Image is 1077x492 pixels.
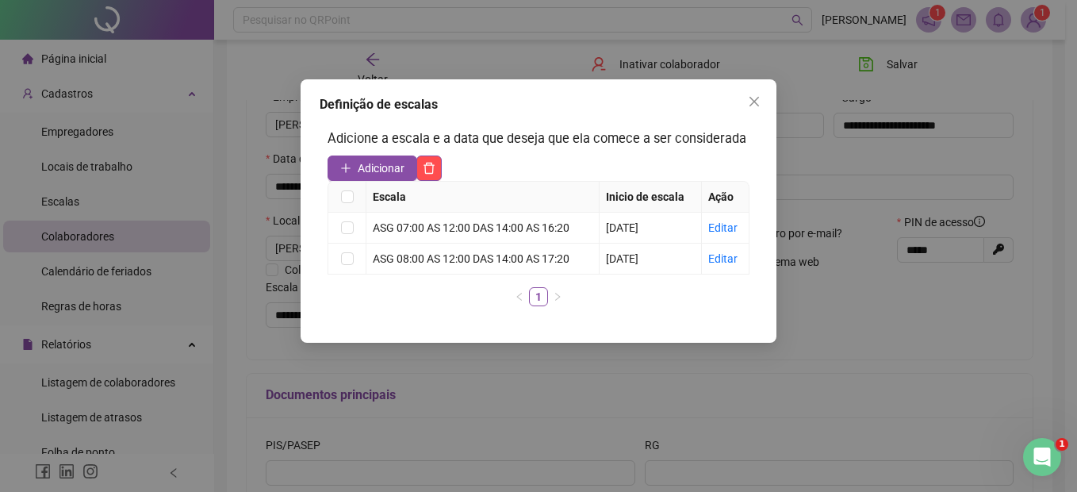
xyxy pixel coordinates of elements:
[748,95,761,108] span: close
[320,95,757,114] div: Definição de escalas
[510,287,529,306] li: Página anterior
[548,287,567,306] button: right
[1023,438,1061,476] iframe: Intercom live chat
[606,252,638,265] span: [DATE]
[328,129,749,149] h3: Adicione a escala e a data que deseja que ela comece a ser considerada
[515,292,524,302] span: left
[548,287,567,306] li: Próxima página
[742,89,767,114] button: Close
[530,288,547,306] a: 1
[366,182,600,213] th: Escala
[708,221,738,234] a: Editar
[708,252,738,265] a: Editar
[373,250,592,267] div: ASG 08:00 AS 12:00 DAS 14:00 AS 17:20
[553,292,562,302] span: right
[606,221,638,234] span: [DATE]
[529,287,548,306] li: 1
[1056,438,1068,451] span: 1
[510,287,529,306] button: left
[328,156,417,181] button: Adicionar
[702,182,749,213] th: Ação
[373,219,592,236] div: ASG 07:00 AS 12:00 DAS 14:00 AS 16:20
[340,163,351,174] span: plus
[600,182,702,213] th: Inicio de escala
[358,160,404,177] span: Adicionar
[423,162,435,175] span: delete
